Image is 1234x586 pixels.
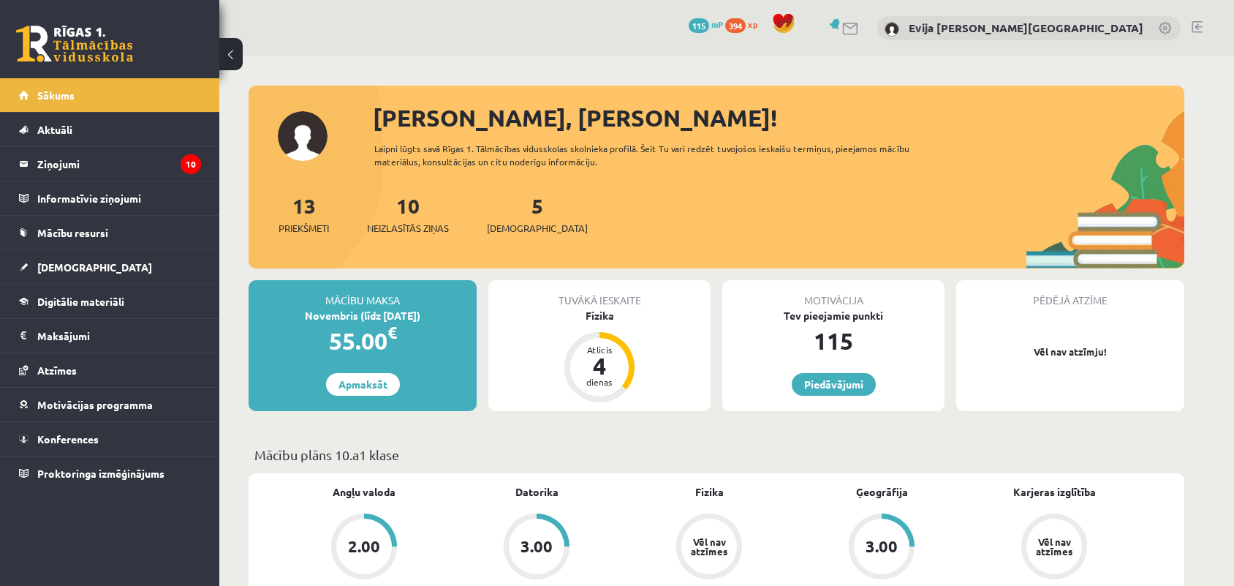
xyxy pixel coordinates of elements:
[748,18,757,30] span: xp
[856,484,908,500] a: Ģeogrāfija
[909,20,1143,35] a: Evija [PERSON_NAME][GEOGRAPHIC_DATA]
[19,113,201,146] a: Aktuāli
[333,484,395,500] a: Angļu valoda
[725,18,746,33] span: 394
[488,280,711,308] div: Tuvākā ieskaite
[689,18,709,33] span: 115
[885,22,899,37] img: Evija Aija Frijāre
[792,373,876,396] a: Piedāvājumi
[19,457,201,490] a: Proktoringa izmēģinājums
[1034,537,1075,556] div: Vēl nav atzīmes
[37,319,201,353] legend: Maksājumi
[1013,484,1096,500] a: Karjeras izglītība
[37,295,124,308] span: Digitālie materiāli
[37,89,75,102] span: Sākums
[254,445,1178,465] p: Mācību plāns 10.a1 klase
[279,221,329,236] span: Priekšmeti
[37,181,201,215] legend: Informatīvie ziņojumi
[578,345,621,354] div: Atlicis
[968,514,1140,582] a: Vēl nav atzīmes
[19,78,201,112] a: Sākums
[866,538,898,555] div: 3.00
[367,192,449,236] a: 10Neizlasītās ziņas
[249,308,477,323] div: Novembris (līdz [DATE])
[450,514,623,582] a: 3.00
[722,323,945,358] div: 115
[348,538,380,555] div: 2.00
[37,123,72,136] span: Aktuāli
[722,280,945,308] div: Motivācija
[19,181,201,215] a: Informatīvie ziņojumi
[515,484,559,500] a: Datorika
[37,398,153,411] span: Motivācijas programma
[181,154,201,174] i: 10
[722,308,945,323] div: Tev pieejamie punkti
[711,18,723,30] span: mP
[387,322,397,343] span: €
[487,221,588,236] span: [DEMOGRAPHIC_DATA]
[374,142,936,168] div: Laipni lūgts savā Rīgas 1. Tālmācības vidusskolas skolnieka profilā. Šeit Tu vari redzēt tuvojošo...
[695,484,724,500] a: Fizika
[19,250,201,284] a: [DEMOGRAPHIC_DATA]
[521,538,553,555] div: 3.00
[956,280,1184,308] div: Pēdējā atzīme
[37,147,201,181] legend: Ziņojumi
[249,280,477,308] div: Mācību maksa
[37,364,77,377] span: Atzīmes
[249,323,477,358] div: 55.00
[326,373,400,396] a: Apmaksāt
[578,354,621,377] div: 4
[19,147,201,181] a: Ziņojumi10
[19,353,201,387] a: Atzīmes
[689,537,730,556] div: Vēl nav atzīmes
[19,422,201,456] a: Konferences
[964,345,1177,359] p: Vēl nav atzīmju!
[623,514,795,582] a: Vēl nav atzīmes
[19,285,201,318] a: Digitālie materiāli
[37,432,99,446] span: Konferences
[16,26,133,62] a: Rīgas 1. Tālmācības vidusskola
[578,377,621,386] div: dienas
[278,514,450,582] a: 2.00
[19,216,201,249] a: Mācību resursi
[37,260,152,274] span: [DEMOGRAPHIC_DATA]
[37,467,164,480] span: Proktoringa izmēģinājums
[373,100,1184,135] div: [PERSON_NAME], [PERSON_NAME]!
[19,388,201,421] a: Motivācijas programma
[488,308,711,323] div: Fizika
[37,226,108,239] span: Mācību resursi
[689,18,723,30] a: 115 mP
[487,192,588,236] a: 5[DEMOGRAPHIC_DATA]
[19,319,201,353] a: Maksājumi
[725,18,765,30] a: 394 xp
[488,308,711,405] a: Fizika Atlicis 4 dienas
[795,514,968,582] a: 3.00
[279,192,329,236] a: 13Priekšmeti
[367,221,449,236] span: Neizlasītās ziņas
